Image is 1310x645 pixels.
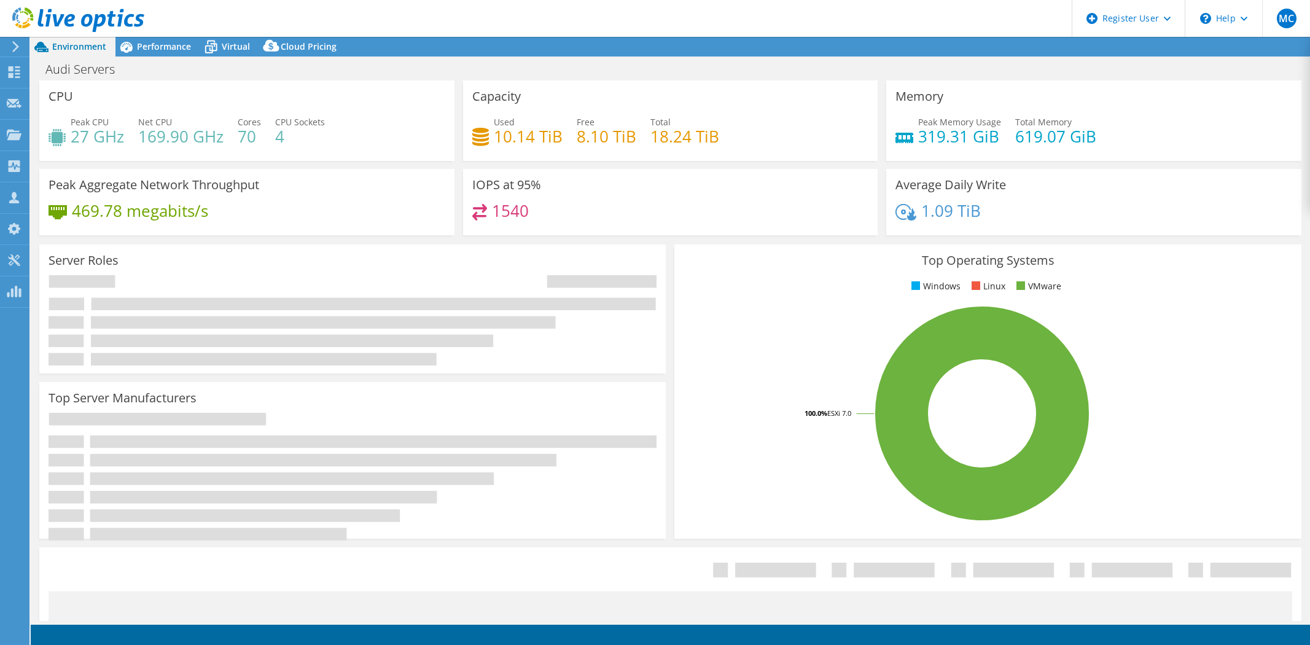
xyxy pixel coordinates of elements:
li: VMware [1013,279,1061,293]
h1: Audi Servers [40,63,134,76]
span: Used [494,116,515,128]
h3: IOPS at 95% [472,178,541,192]
h3: CPU [49,90,73,103]
span: Cloud Pricing [281,41,337,52]
span: Total [650,116,671,128]
li: Windows [908,279,961,293]
h4: 70 [238,130,261,143]
h4: 1.09 TiB [921,204,981,217]
h4: 169.90 GHz [138,130,224,143]
h4: 469.78 megabits/s [72,204,208,217]
span: MC [1277,9,1296,28]
span: Environment [52,41,106,52]
h3: Top Server Manufacturers [49,391,197,405]
span: Performance [137,41,191,52]
svg: \n [1200,13,1211,24]
h4: 27 GHz [71,130,124,143]
span: Virtual [222,41,250,52]
h3: Peak Aggregate Network Throughput [49,178,259,192]
h4: 319.31 GiB [918,130,1001,143]
span: Free [577,116,595,128]
h4: 4 [275,130,325,143]
h4: 619.07 GiB [1015,130,1096,143]
h4: 10.14 TiB [494,130,563,143]
span: Peak CPU [71,116,109,128]
h3: Average Daily Write [895,178,1006,192]
li: Linux [969,279,1005,293]
h4: 18.24 TiB [650,130,719,143]
span: Total Memory [1015,116,1072,128]
span: Peak Memory Usage [918,116,1001,128]
tspan: ESXi 7.0 [827,408,851,418]
h3: Server Roles [49,254,119,267]
span: CPU Sockets [275,116,325,128]
tspan: 100.0% [805,408,827,418]
h3: Memory [895,90,943,103]
h3: Capacity [472,90,521,103]
h4: 8.10 TiB [577,130,636,143]
span: Cores [238,116,261,128]
span: Net CPU [138,116,172,128]
h4: 1540 [492,204,529,217]
h3: Top Operating Systems [684,254,1292,267]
